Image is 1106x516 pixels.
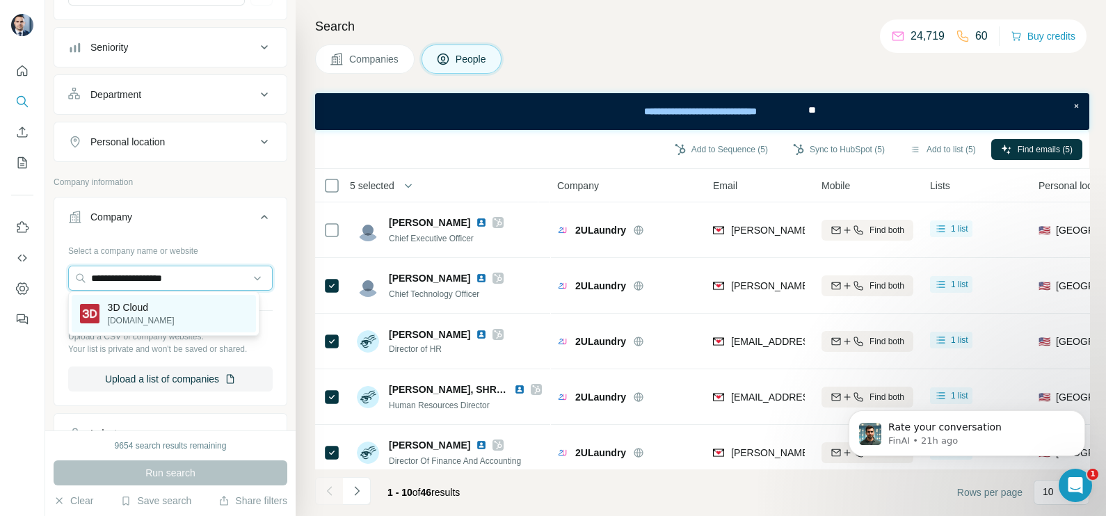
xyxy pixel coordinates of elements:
[389,328,470,341] span: [PERSON_NAME]
[343,477,371,505] button: Navigate to next page
[90,88,141,102] div: Department
[476,217,487,228] img: LinkedIn logo
[54,494,93,508] button: Clear
[11,14,33,36] img: Avatar
[575,223,626,237] span: 2ULaundry
[54,125,287,159] button: Personal location
[1039,279,1050,293] span: 🇺🇸
[1039,334,1050,348] span: 🇺🇸
[357,386,379,408] img: Avatar
[783,139,895,160] button: Sync to HubSpot (5)
[349,52,400,66] span: Companies
[11,89,33,114] button: Search
[575,279,626,293] span: 2ULaundry
[575,390,626,404] span: 2ULaundry
[476,329,487,340] img: LinkedIn logo
[389,271,470,285] span: [PERSON_NAME]
[822,179,850,193] span: Mobile
[357,219,379,241] img: Avatar
[575,334,626,348] span: 2ULaundry
[387,487,460,498] span: results
[108,314,175,327] p: [DOMAIN_NAME]
[557,447,568,458] img: Logo of 2ULaundry
[389,289,479,299] span: Chief Technology Officer
[120,494,191,508] button: Save search
[731,225,976,236] span: [PERSON_NAME][EMAIL_ADDRESS][DOMAIN_NAME]
[11,150,33,175] button: My lists
[713,179,737,193] span: Email
[951,223,968,235] span: 1 list
[90,40,128,54] div: Seniority
[456,52,488,66] span: People
[1043,485,1054,499] p: 10
[357,330,379,353] img: Avatar
[357,442,379,464] img: Avatar
[11,307,33,332] button: Feedback
[665,139,778,160] button: Add to Sequence (5)
[514,384,525,395] img: LinkedIn logo
[822,275,913,296] button: Find both
[713,446,724,460] img: provider findymail logo
[1087,469,1098,480] span: 1
[713,279,724,293] img: provider findymail logo
[357,275,379,297] img: Avatar
[54,417,287,450] button: Industry
[389,438,470,452] span: [PERSON_NAME]
[713,223,724,237] img: provider findymail logo
[389,384,522,395] span: [PERSON_NAME], SHRM-CP
[389,234,474,243] span: Chief Executive Officer
[421,487,432,498] span: 46
[975,28,988,45] p: 60
[731,336,896,347] span: [EMAIL_ADDRESS][DOMAIN_NAME]
[713,390,724,404] img: provider findymail logo
[315,93,1089,130] iframe: Banner
[387,487,412,498] span: 1 - 10
[11,276,33,301] button: Dashboard
[822,442,913,463] button: Find both
[389,401,490,410] span: Human Resources Director
[731,392,896,403] span: [EMAIL_ADDRESS][DOMAIN_NAME]
[991,139,1082,160] button: Find emails (5)
[11,215,33,240] button: Use Surfe on LinkedIn
[575,446,626,460] span: 2ULaundry
[1059,469,1092,502] iframe: Intercom live chat
[90,210,132,224] div: Company
[68,239,273,257] div: Select a company name or website
[1018,143,1073,156] span: Find emails (5)
[90,135,165,149] div: Personal location
[900,139,986,160] button: Add to list (5)
[115,440,227,452] div: 9654 search results remaining
[1039,223,1050,237] span: 🇺🇸
[557,225,568,236] img: Logo of 2ULaundry
[389,343,504,355] span: Director of HR
[11,245,33,271] button: Use Surfe API
[731,280,1057,291] span: [PERSON_NAME][EMAIL_ADDRESS][PERSON_NAME][DOMAIN_NAME]
[713,334,724,348] img: provider findymail logo
[957,485,1023,499] span: Rows per page
[54,31,287,64] button: Seniority
[557,280,568,291] img: Logo of 2ULaundry
[68,366,273,392] button: Upload a list of companies
[218,494,287,508] button: Share filters
[911,28,945,45] p: 24,719
[822,387,913,408] button: Find both
[68,343,273,355] p: Your list is private and won't be saved or shared.
[68,330,273,343] p: Upload a CSV of company websites.
[822,220,913,241] button: Find both
[731,447,976,458] span: [PERSON_NAME][EMAIL_ADDRESS][DOMAIN_NAME]
[11,58,33,83] button: Quick start
[90,426,125,440] div: Industry
[54,78,287,111] button: Department
[951,278,968,291] span: 1 list
[557,392,568,403] img: Logo of 2ULaundry
[557,336,568,347] img: Logo of 2ULaundry
[412,487,421,498] span: of
[389,216,470,229] span: [PERSON_NAME]
[930,179,950,193] span: Lists
[54,200,287,239] button: Company
[1011,26,1075,46] button: Buy credits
